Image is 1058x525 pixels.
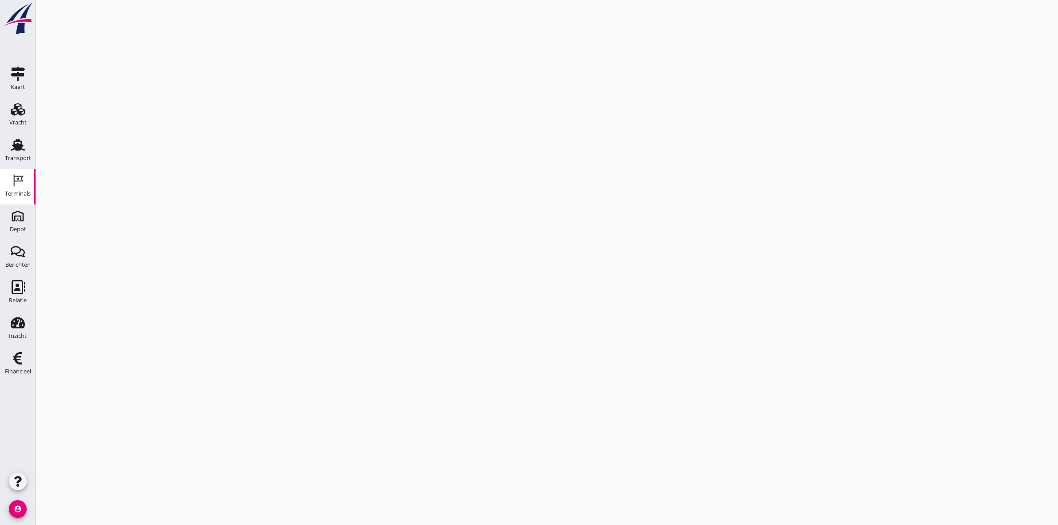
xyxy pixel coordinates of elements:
[5,191,31,196] div: Terminals
[9,333,27,339] div: Inzicht
[9,297,27,303] div: Relatie
[5,369,31,374] div: Financieel
[10,226,26,232] div: Depot
[5,155,31,161] div: Transport
[5,262,31,268] div: Berichten
[2,2,34,35] img: logo-small.a267ee39.svg
[9,500,27,518] i: account_circle
[9,120,27,125] div: Vracht
[11,84,25,90] div: Kaart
